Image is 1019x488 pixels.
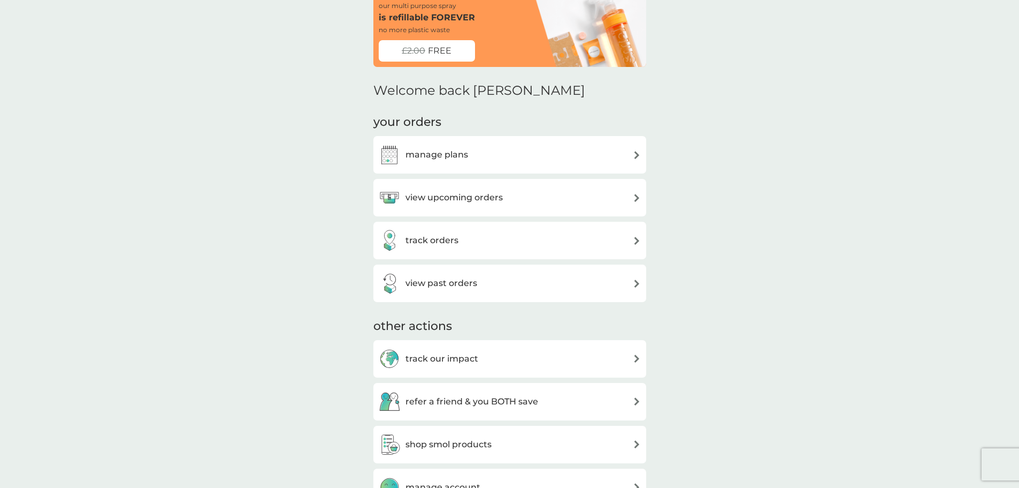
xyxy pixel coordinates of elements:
img: arrow right [633,237,641,245]
span: £2.00 [402,44,425,58]
span: FREE [428,44,451,58]
h3: refer a friend & you BOTH save [405,395,538,409]
p: our multi purpose spray [379,1,456,11]
h3: track orders [405,234,458,247]
img: arrow right [633,355,641,363]
h3: view past orders [405,276,477,290]
h3: view upcoming orders [405,191,503,205]
p: no more plastic waste [379,25,450,35]
h2: Welcome back [PERSON_NAME] [373,83,585,99]
h3: your orders [373,114,441,131]
h3: manage plans [405,148,468,162]
img: arrow right [633,397,641,406]
img: arrow right [633,440,641,448]
p: is refillable FOREVER [379,11,475,25]
img: arrow right [633,280,641,288]
img: arrow right [633,194,641,202]
h3: other actions [373,318,452,335]
img: arrow right [633,151,641,159]
h3: track our impact [405,352,478,366]
h3: shop smol products [405,438,492,452]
